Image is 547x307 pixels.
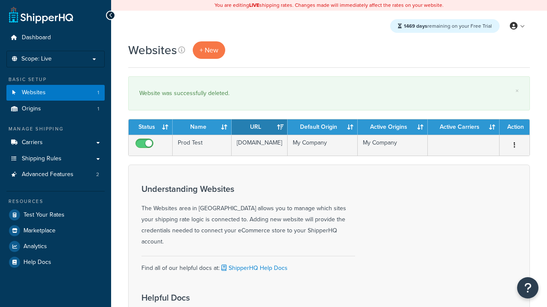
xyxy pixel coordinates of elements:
td: [DOMAIN_NAME] [232,135,288,156]
div: The Websites area in [GEOGRAPHIC_DATA] allows you to manage which sites your shipping rate logic ... [141,184,355,247]
div: Resources [6,198,105,205]
td: My Company [358,135,428,156]
th: URL: activate to sort column ascending [232,119,288,135]
span: Analytics [24,243,47,250]
div: remaining on your Free Trial [390,19,500,33]
a: Websites 1 [6,85,105,101]
div: Website was successfully deleted. [139,87,519,99]
strong: 1469 days [404,22,427,30]
h3: Understanding Websites [141,184,355,194]
span: Shipping Rules [22,155,62,162]
td: My Company [288,135,358,156]
span: Advanced Features [22,171,74,178]
th: Active Origins: activate to sort column ascending [358,119,428,135]
li: Websites [6,85,105,101]
span: Help Docs [24,259,51,266]
li: Advanced Features [6,167,105,182]
a: × [515,87,519,94]
a: Advanced Features 2 [6,167,105,182]
span: Websites [22,89,46,96]
th: Name: activate to sort column ascending [173,119,232,135]
span: Dashboard [22,34,51,41]
a: Origins 1 [6,101,105,117]
span: Origins [22,105,41,113]
div: Find all of our helpful docs at: [141,256,355,274]
span: Scope: Live [21,55,52,63]
a: + New [193,41,225,59]
span: 1 [97,105,99,113]
a: Marketplace [6,223,105,238]
th: Active Carriers: activate to sort column ascending [428,119,500,135]
span: 2 [96,171,99,178]
button: Open Resource Center [517,277,538,298]
a: Help Docs [6,255,105,270]
div: Basic Setup [6,76,105,83]
span: Test Your Rates [24,211,65,219]
a: Test Your Rates [6,207,105,223]
th: Action [500,119,529,135]
th: Default Origin: activate to sort column ascending [288,119,358,135]
a: Analytics [6,239,105,254]
a: ShipperHQ Home [9,6,73,23]
li: Origins [6,101,105,117]
a: ShipperHQ Help Docs [220,264,288,272]
b: LIVE [249,1,259,9]
div: Manage Shipping [6,125,105,133]
a: Shipping Rules [6,151,105,167]
span: 1 [97,89,99,96]
th: Status: activate to sort column ascending [129,119,173,135]
td: Prod Test [173,135,232,156]
span: + New [200,45,218,55]
span: Marketplace [24,227,56,235]
a: Carriers [6,135,105,151]
h1: Websites [128,42,177,58]
h3: Helpful Docs [141,293,295,302]
a: Dashboard [6,30,105,46]
span: Carriers [22,139,43,146]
